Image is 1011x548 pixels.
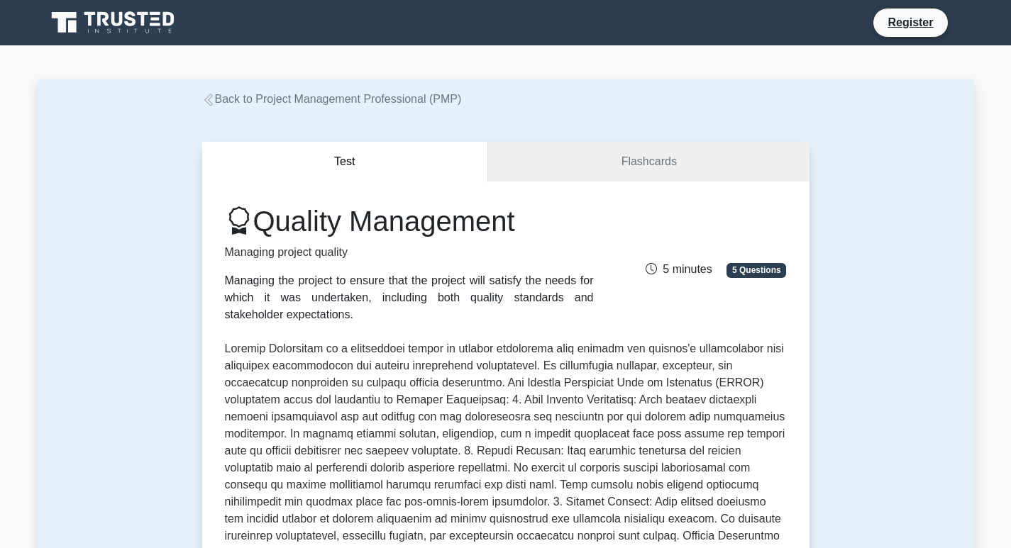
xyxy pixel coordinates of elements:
div: Managing the project to ensure that the project will satisfy the needs for which it was undertake... [225,272,594,323]
button: Test [202,142,489,182]
span: 5 minutes [646,263,712,275]
a: Back to Project Management Professional (PMP) [202,93,462,105]
h1: Quality Management [225,204,594,238]
a: Flashcards [488,142,809,182]
span: 5 Questions [727,263,786,277]
a: Register [879,13,941,31]
p: Managing project quality [225,244,594,261]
